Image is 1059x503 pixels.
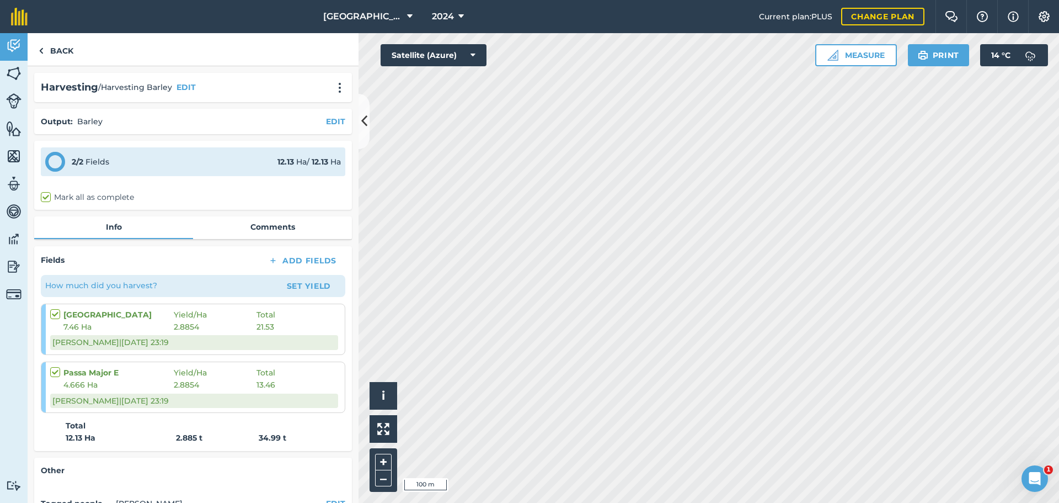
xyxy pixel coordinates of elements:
[375,470,392,486] button: –
[259,253,345,268] button: Add Fields
[945,11,958,22] img: Two speech bubbles overlapping with the left bubble in the forefront
[41,115,73,128] h4: Output :
[50,394,338,408] div: [PERSON_NAME] | [DATE] 23:19
[6,480,22,491] img: svg+xml;base64,PD94bWwgdmVyc2lvbj0iMS4wIiBlbmNvZGluZz0idXRmLTgiPz4KPCEtLSBHZW5lcmF0b3I6IEFkb2JlIE...
[6,65,22,82] img: svg+xml;base64,PHN2ZyB4bWxucz0iaHR0cDovL3d3dy53My5vcmcvMjAwMC9zdmciIHdpZHRoPSI1NiIgaGVpZ2h0PSI2MC...
[1021,465,1048,492] iframe: Intercom live chat
[6,176,22,192] img: svg+xml;base64,PD94bWwgdmVyc2lvbj0iMS4wIiBlbmNvZGluZz0idXRmLTgiPz4KPCEtLSBHZW5lcmF0b3I6IEFkb2JlIE...
[827,50,838,61] img: Ruler icon
[256,367,275,379] span: Total
[63,321,174,333] span: 7.46 Ha
[63,309,174,321] strong: [GEOGRAPHIC_DATA]
[312,157,328,167] strong: 12.13
[41,80,98,96] h2: Harvesting
[382,389,385,403] span: i
[1008,10,1019,23] img: svg+xml;base64,PHN2ZyB4bWxucz0iaHR0cDovL3d3dy53My5vcmcvMjAwMC9zdmciIHdpZHRoPSIxNyIgaGVpZ2h0PSIxNy...
[41,192,134,203] label: Mark all as complete
[377,423,389,435] img: Four arrows, one pointing top left, one top right, one bottom right and the last bottom left
[918,49,928,62] img: svg+xml;base64,PHN2ZyB4bWxucz0iaHR0cDovL3d3dy53My5vcmcvMjAwMC9zdmciIHdpZHRoPSIxOSIgaGVpZ2h0PSIyNC...
[6,120,22,137] img: svg+xml;base64,PHN2ZyB4bWxucz0iaHR0cDovL3d3dy53My5vcmcvMjAwMC9zdmciIHdpZHRoPSI1NiIgaGVpZ2h0PSI2MC...
[41,464,345,476] h4: Other
[63,367,174,379] strong: Passa Major E
[66,420,85,432] strong: Total
[77,115,103,128] p: Barley
[6,148,22,165] img: svg+xml;base64,PHN2ZyB4bWxucz0iaHR0cDovL3d3dy53My5vcmcvMjAwMC9zdmciIHdpZHRoPSI1NiIgaGVpZ2h0PSI2MC...
[63,379,174,391] span: 4.666 Ha
[980,44,1048,66] button: 14 °C
[375,454,392,470] button: +
[259,433,286,443] strong: 34.99 t
[256,379,275,391] span: 13.46
[815,44,897,66] button: Measure
[6,287,22,302] img: svg+xml;base64,PD94bWwgdmVyc2lvbj0iMS4wIiBlbmNvZGluZz0idXRmLTgiPz4KPCEtLSBHZW5lcmF0b3I6IEFkb2JlIE...
[908,44,970,66] button: Print
[174,309,256,321] span: Yield / Ha
[39,44,44,57] img: svg+xml;base64,PHN2ZyB4bWxucz0iaHR0cDovL3d3dy53My5vcmcvMjAwMC9zdmciIHdpZHRoPSI5IiBoZWlnaHQ9IjI0Ii...
[1044,465,1053,474] span: 1
[256,309,275,321] span: Total
[277,156,341,168] div: Ha / Ha
[759,10,832,23] span: Current plan : PLUS
[333,82,346,93] img: svg+xml;base64,PHN2ZyB4bWxucz0iaHR0cDovL3d3dy53My5vcmcvMjAwMC9zdmciIHdpZHRoPSIyMCIgaGVpZ2h0PSIyNC...
[11,8,28,25] img: fieldmargin Logo
[193,216,352,237] a: Comments
[256,321,274,333] span: 21.53
[6,203,22,220] img: svg+xml;base64,PD94bWwgdmVyc2lvbj0iMS4wIiBlbmNvZGluZz0idXRmLTgiPz4KPCEtLSBHZW5lcmF0b3I6IEFkb2JlIE...
[381,44,486,66] button: Satellite (Azure)
[72,157,83,167] strong: 2 / 2
[277,157,294,167] strong: 12.13
[432,10,454,23] span: 2024
[6,38,22,54] img: svg+xml;base64,PD94bWwgdmVyc2lvbj0iMS4wIiBlbmNvZGluZz0idXRmLTgiPz4KPCEtLSBHZW5lcmF0b3I6IEFkb2JlIE...
[174,321,256,333] span: 2.8854
[72,156,109,168] div: Fields
[41,254,65,266] h4: Fields
[991,44,1010,66] span: 14 ° C
[176,81,196,93] button: EDIT
[841,8,924,25] a: Change plan
[326,115,345,128] button: EDIT
[6,231,22,247] img: svg+xml;base64,PD94bWwgdmVyc2lvbj0iMS4wIiBlbmNvZGluZz0idXRmLTgiPz4KPCEtLSBHZW5lcmF0b3I6IEFkb2JlIE...
[66,432,176,444] strong: 12.13 Ha
[176,432,259,444] strong: 2.885 t
[976,11,989,22] img: A question mark icon
[50,335,338,350] div: [PERSON_NAME] | [DATE] 23:19
[28,33,84,66] a: Back
[1019,44,1041,66] img: svg+xml;base64,PD94bWwgdmVyc2lvbj0iMS4wIiBlbmNvZGluZz0idXRmLTgiPz4KPCEtLSBHZW5lcmF0b3I6IEFkb2JlIE...
[34,216,193,237] a: Info
[45,279,157,292] p: How much did you harvest?
[370,382,397,410] button: i
[323,10,403,23] span: [GEOGRAPHIC_DATA]
[174,379,256,391] span: 2.8854
[277,277,341,295] button: Set Yield
[98,81,172,93] span: / Harvesting Barley
[174,367,256,379] span: Yield / Ha
[6,93,22,109] img: svg+xml;base64,PD94bWwgdmVyc2lvbj0iMS4wIiBlbmNvZGluZz0idXRmLTgiPz4KPCEtLSBHZW5lcmF0b3I6IEFkb2JlIE...
[6,258,22,275] img: svg+xml;base64,PD94bWwgdmVyc2lvbj0iMS4wIiBlbmNvZGluZz0idXRmLTgiPz4KPCEtLSBHZW5lcmF0b3I6IEFkb2JlIE...
[1037,11,1051,22] img: A cog icon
